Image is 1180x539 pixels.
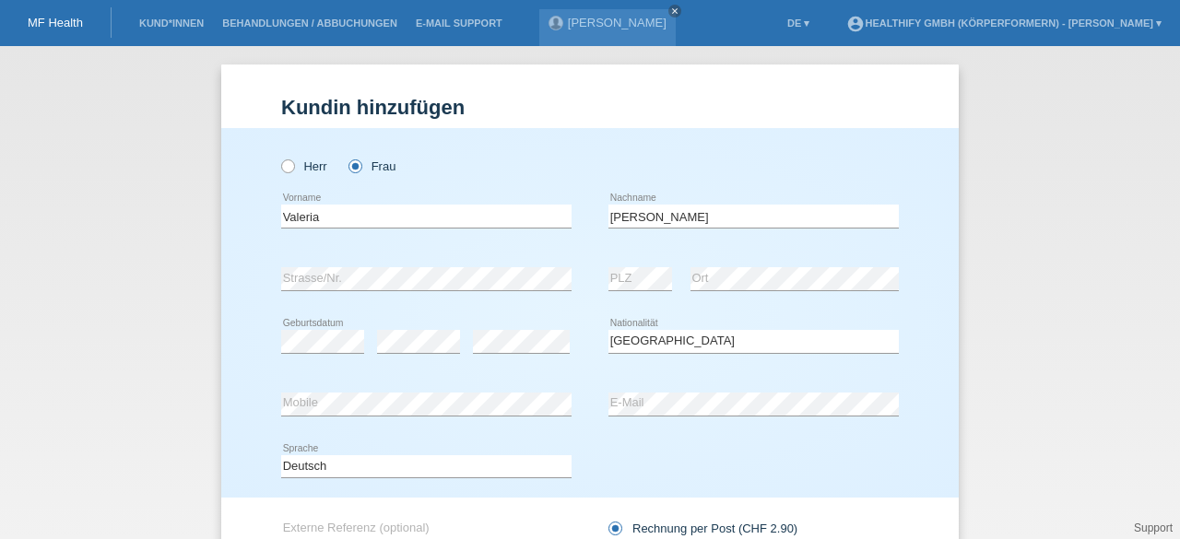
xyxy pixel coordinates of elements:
label: Herr [281,159,327,173]
a: Behandlungen / Abbuchungen [213,18,407,29]
a: Support [1134,521,1173,534]
a: E-Mail Support [407,18,512,29]
i: account_circle [846,15,865,33]
label: Rechnung per Post (CHF 2.90) [608,521,797,535]
h1: Kundin hinzufügen [281,96,899,119]
a: account_circleHealthify GmbH (Körperformern) - [PERSON_NAME] ▾ [837,18,1171,29]
label: Frau [348,159,395,173]
a: MF Health [28,16,83,29]
i: close [670,6,679,16]
a: Kund*innen [130,18,213,29]
a: DE ▾ [778,18,819,29]
a: [PERSON_NAME] [568,16,667,29]
input: Frau [348,159,360,171]
input: Herr [281,159,293,171]
a: close [668,5,681,18]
